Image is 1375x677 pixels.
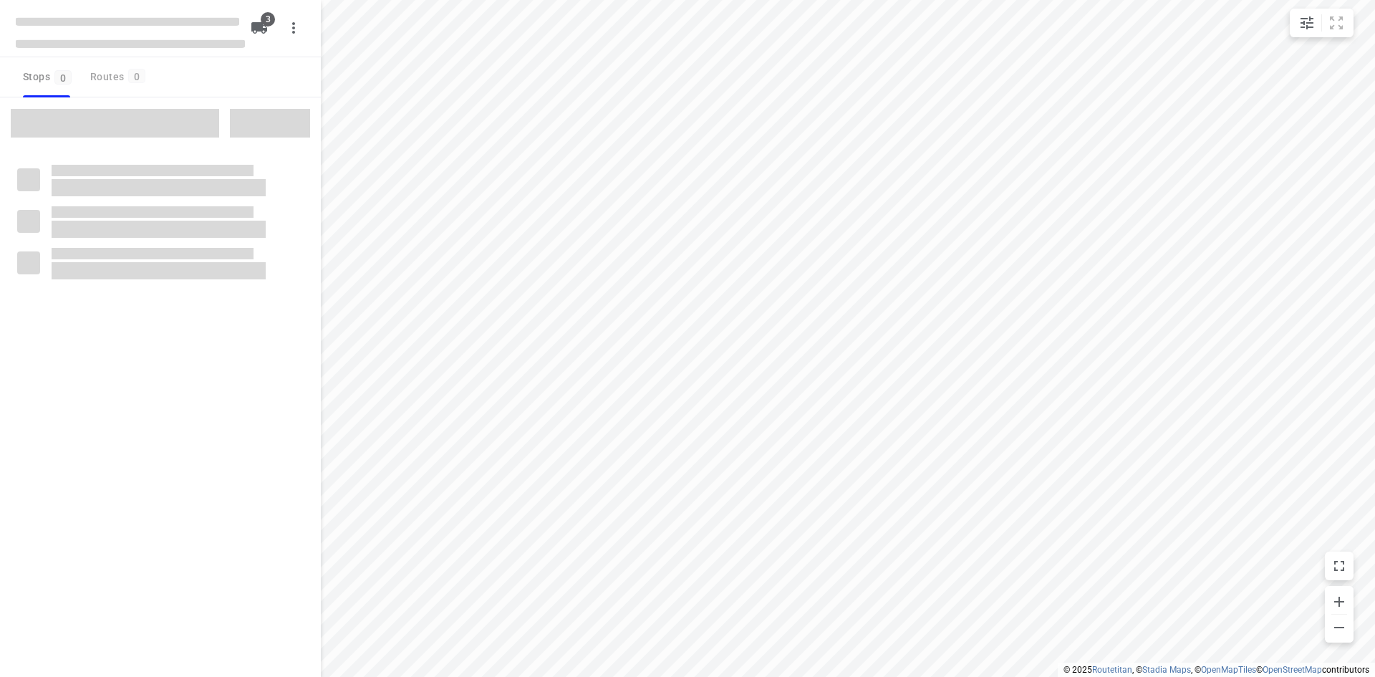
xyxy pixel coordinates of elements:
[1201,665,1256,675] a: OpenMapTiles
[1092,665,1132,675] a: Routetitan
[1263,665,1322,675] a: OpenStreetMap
[1063,665,1369,675] li: © 2025 , © , © © contributors
[1293,9,1321,37] button: Map settings
[1142,665,1191,675] a: Stadia Maps
[1290,9,1354,37] div: small contained button group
